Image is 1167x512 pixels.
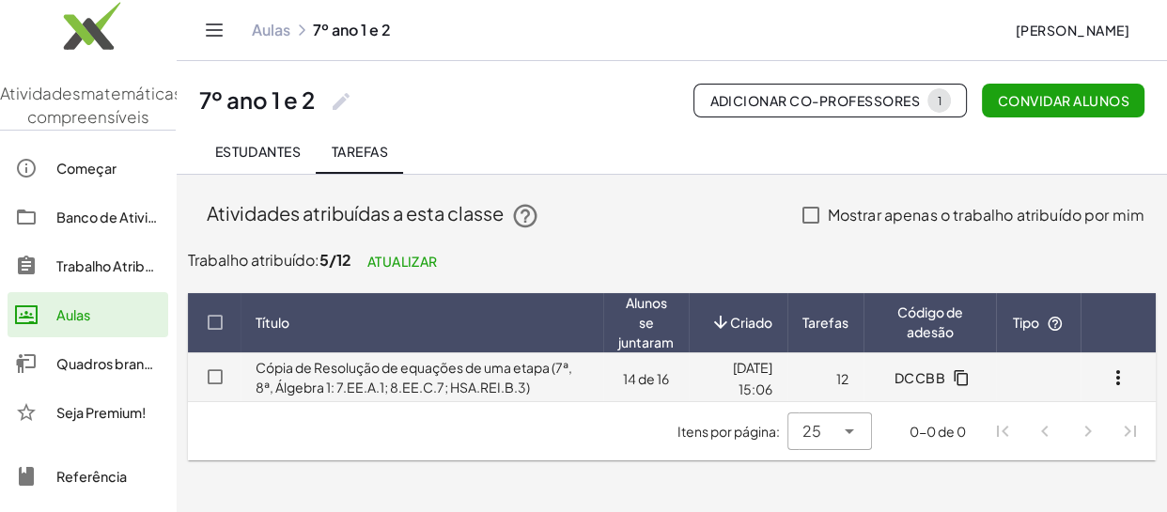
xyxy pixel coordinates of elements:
[27,83,183,128] font: matemáticas compreensíveis
[895,369,945,386] font: DCCBB
[982,84,1144,117] button: Convidar alunos
[56,306,90,323] font: Aulas
[998,92,1129,109] font: Convidar alunos
[879,361,981,395] button: DCCBB
[709,92,920,109] font: Adicionar co-professores
[8,454,168,499] a: Referência
[938,94,942,108] font: 1
[8,194,168,240] a: Banco de Atividades
[319,250,351,270] font: 5/12
[56,468,127,485] font: Referência
[1013,314,1039,331] font: Tipo
[207,201,504,225] font: Atividades atribuídas a esta classe
[623,369,669,386] font: 14 de 16
[56,209,189,225] font: Banco de Atividades
[56,160,117,177] font: Começar
[56,355,167,372] font: Quadros brancos
[188,250,319,270] font: Trabalho atribuído:
[256,359,572,396] a: Cópia de Resolução de equações de uma etapa (7ª, 8ª, Álgebra 1: 7.EE.A.1; 8.EE.C.7; HSA.REI.B.3)
[828,205,1144,225] font: Mostrar apenas o trabalho atribuído por mim
[981,410,1152,453] nav: Navegação de paginação
[1016,22,1129,39] font: [PERSON_NAME]
[56,404,146,421] font: Seja Premium!
[677,423,780,440] font: Itens por página:
[618,294,674,350] font: Alunos se juntaram
[199,15,229,45] button: Alternar navegação
[802,421,821,441] font: 25
[733,359,772,398] font: [DATE] 15:06
[256,314,289,331] font: Título
[677,422,787,442] span: Itens por página:
[1000,13,1144,47] button: [PERSON_NAME]
[730,314,772,331] font: Criado
[56,257,173,274] font: Trabalho Atribuído
[8,341,168,386] a: Quadros brancos
[8,292,168,337] a: Aulas
[802,314,848,331] font: Tarefas
[199,85,315,114] font: 7º ano 1 e 2
[332,143,388,160] font: Tarefas
[252,21,290,39] a: Aulas
[836,369,848,386] font: 12
[693,84,967,117] button: Adicionar co-professores1
[366,253,437,270] font: Atualizar
[897,303,963,340] font: Código de adesão
[351,244,453,278] a: Atualizar
[214,143,301,160] font: Estudantes
[8,146,168,191] a: Começar
[910,423,966,440] font: 0-0 de 0
[252,20,290,39] font: Aulas
[8,243,168,288] a: Trabalho Atribuído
